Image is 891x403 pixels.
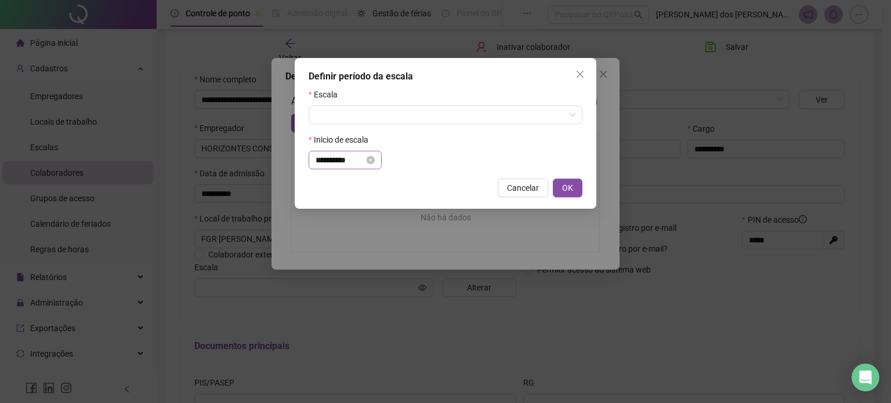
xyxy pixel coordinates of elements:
[553,179,582,197] button: OK
[498,179,548,197] button: Cancelar
[309,133,376,146] label: Inicio de escala
[852,364,879,391] div: Open Intercom Messenger
[562,181,573,194] span: OK
[571,65,589,83] button: Close
[507,181,539,194] span: Cancelar
[309,70,582,83] div: Definir período da escala
[575,70,585,79] span: close
[367,156,375,164] span: close-circle
[309,88,345,101] label: Escala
